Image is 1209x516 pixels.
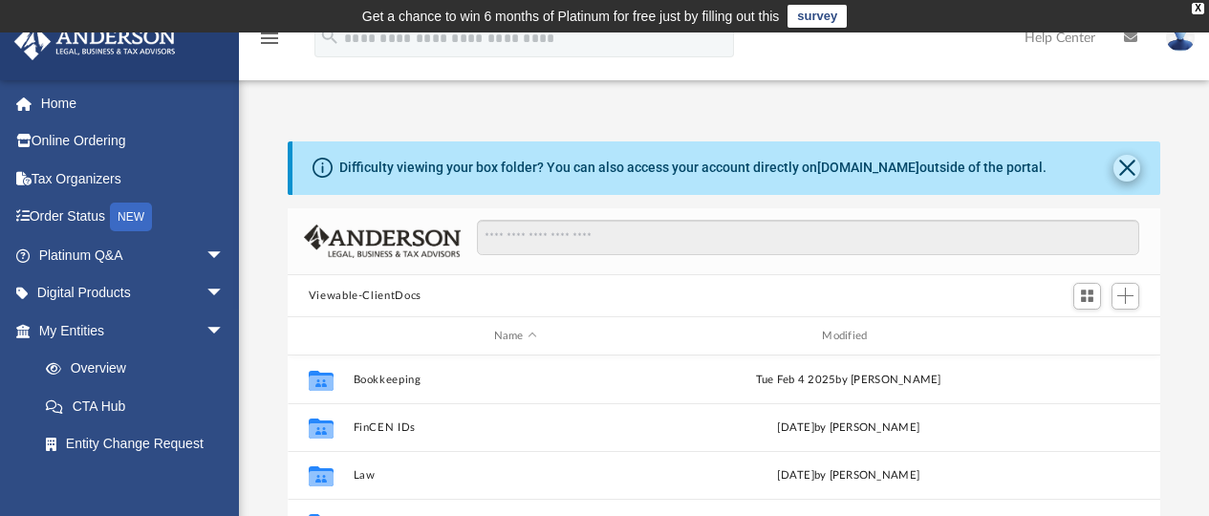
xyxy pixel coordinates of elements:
i: menu [258,27,281,50]
div: NEW [110,203,152,231]
a: Tax Organizers [13,160,253,198]
button: Bookkeeping [353,374,678,386]
div: id [296,328,344,345]
a: Digital Productsarrow_drop_down [13,274,253,312]
span: arrow_drop_down [205,236,244,275]
button: Close [1113,155,1140,182]
div: close [1192,3,1204,14]
div: Modified [685,328,1010,345]
button: Switch to Grid View [1073,283,1102,310]
span: arrow_drop_down [205,274,244,313]
input: Search files and folders [477,220,1139,256]
a: Home [13,84,253,122]
button: Viewable-ClientDocs [309,288,421,305]
div: [DATE] by [PERSON_NAME] [686,467,1011,484]
button: Law [353,469,678,482]
button: FinCEN IDs [353,421,678,434]
span: arrow_drop_down [205,312,244,351]
div: Get a chance to win 6 months of Platinum for free just by filling out this [362,5,780,28]
a: survey [788,5,847,28]
div: Tue Feb 4 2025 by [PERSON_NAME] [686,372,1011,389]
a: Online Ordering [13,122,253,161]
div: id [1019,328,1153,345]
a: CTA Hub [27,387,253,425]
i: search [319,26,340,47]
a: menu [258,36,281,50]
button: Add [1112,283,1140,310]
a: Order StatusNEW [13,198,253,237]
div: [DATE] by [PERSON_NAME] [686,419,1011,437]
div: Name [352,328,677,345]
a: [DOMAIN_NAME] [817,160,919,175]
a: Entity Change Request [27,425,253,463]
img: User Pic [1166,24,1195,52]
a: Platinum Q&Aarrow_drop_down [13,236,253,274]
img: Anderson Advisors Platinum Portal [9,23,182,60]
div: Difficulty viewing your box folder? You can also access your account directly on outside of the p... [339,158,1047,178]
a: Overview [27,350,253,388]
a: My Entitiesarrow_drop_down [13,312,253,350]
